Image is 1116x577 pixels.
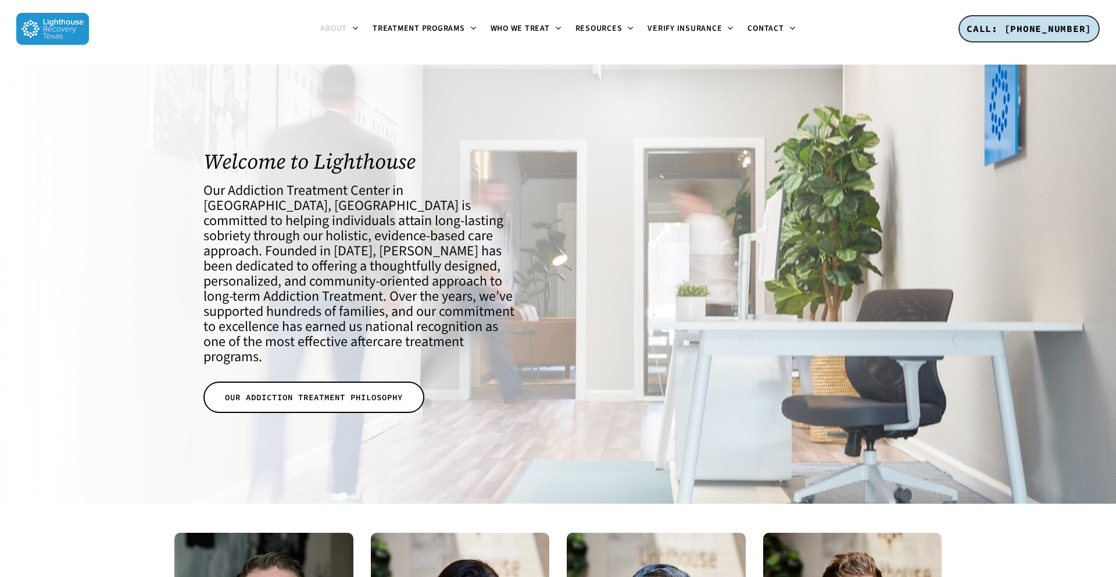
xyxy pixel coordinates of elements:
[313,24,366,34] a: About
[741,24,802,34] a: Contact
[225,391,403,403] span: OUR ADDICTION TREATMENT PHILOSOPHY
[203,149,521,173] h1: Welcome to Lighthouse
[491,23,550,34] span: Who We Treat
[648,23,722,34] span: Verify Insurance
[747,23,784,34] span: Contact
[568,24,641,34] a: Resources
[203,382,424,413] a: OUR ADDICTION TREATMENT PHILOSOPHY
[320,23,347,34] span: About
[203,183,521,365] h4: Our Addiction Treatment Center in [GEOGRAPHIC_DATA], [GEOGRAPHIC_DATA] is committed to helping in...
[641,24,741,34] a: Verify Insurance
[373,23,465,34] span: Treatment Programs
[958,15,1100,43] a: CALL: [PHONE_NUMBER]
[366,24,484,34] a: Treatment Programs
[484,24,568,34] a: Who We Treat
[16,13,89,45] img: Lighthouse Recovery Texas
[575,23,623,34] span: Resources
[967,23,1092,34] span: CALL: [PHONE_NUMBER]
